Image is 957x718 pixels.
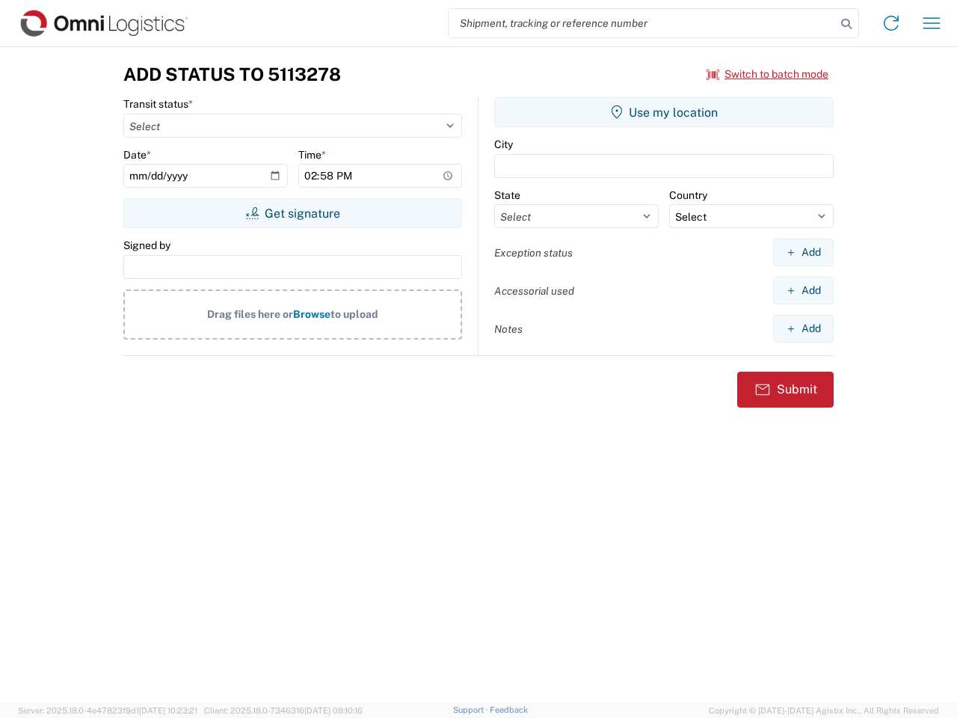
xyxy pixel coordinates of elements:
[18,706,197,715] span: Server: 2025.18.0-4e47823f9d1
[139,706,197,715] span: [DATE] 10:23:21
[449,9,836,37] input: Shipment, tracking or reference number
[293,308,330,320] span: Browse
[737,372,834,408] button: Submit
[123,97,193,111] label: Transit status
[707,62,828,87] button: Switch to batch mode
[204,706,363,715] span: Client: 2025.18.0-7346316
[773,315,834,343] button: Add
[494,322,523,336] label: Notes
[123,64,341,85] h3: Add Status to 5113278
[298,148,326,162] label: Time
[494,246,573,260] label: Exception status
[330,308,378,320] span: to upload
[453,705,490,714] a: Support
[494,188,520,202] label: State
[304,706,363,715] span: [DATE] 08:10:16
[207,308,293,320] span: Drag files here or
[494,284,574,298] label: Accessorial used
[494,97,834,127] button: Use my location
[123,148,151,162] label: Date
[123,239,170,252] label: Signed by
[773,277,834,304] button: Add
[490,705,528,714] a: Feedback
[773,239,834,266] button: Add
[494,138,513,151] label: City
[669,188,707,202] label: Country
[123,198,462,228] button: Get signature
[709,704,939,717] span: Copyright © [DATE]-[DATE] Agistix Inc., All Rights Reserved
